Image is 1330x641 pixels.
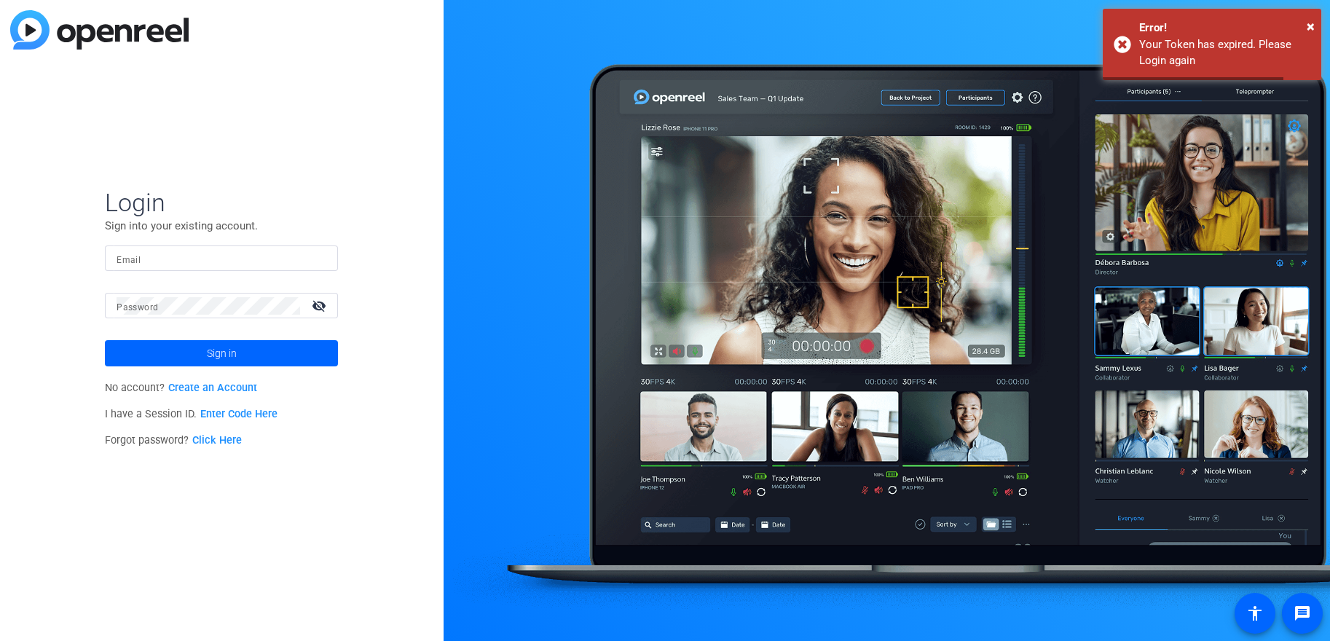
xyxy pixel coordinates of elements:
[1139,36,1310,69] div: Your Token has expired. Please Login again
[303,295,338,316] mat-icon: visibility_off
[192,434,242,447] a: Click Here
[117,302,158,312] mat-label: Password
[1307,17,1315,35] span: ×
[207,335,237,371] span: Sign in
[1246,605,1264,622] mat-icon: accessibility
[10,10,189,50] img: blue-gradient.svg
[105,187,338,218] span: Login
[1307,15,1315,37] button: Close
[105,408,278,420] span: I have a Session ID.
[117,255,141,265] mat-label: Email
[105,382,257,394] span: No account?
[1294,605,1311,622] mat-icon: message
[117,250,326,267] input: Enter Email Address
[105,340,338,366] button: Sign in
[168,382,257,394] a: Create an Account
[105,218,338,234] p: Sign into your existing account.
[105,434,242,447] span: Forgot password?
[1139,20,1310,36] div: Error!
[200,408,278,420] a: Enter Code Here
